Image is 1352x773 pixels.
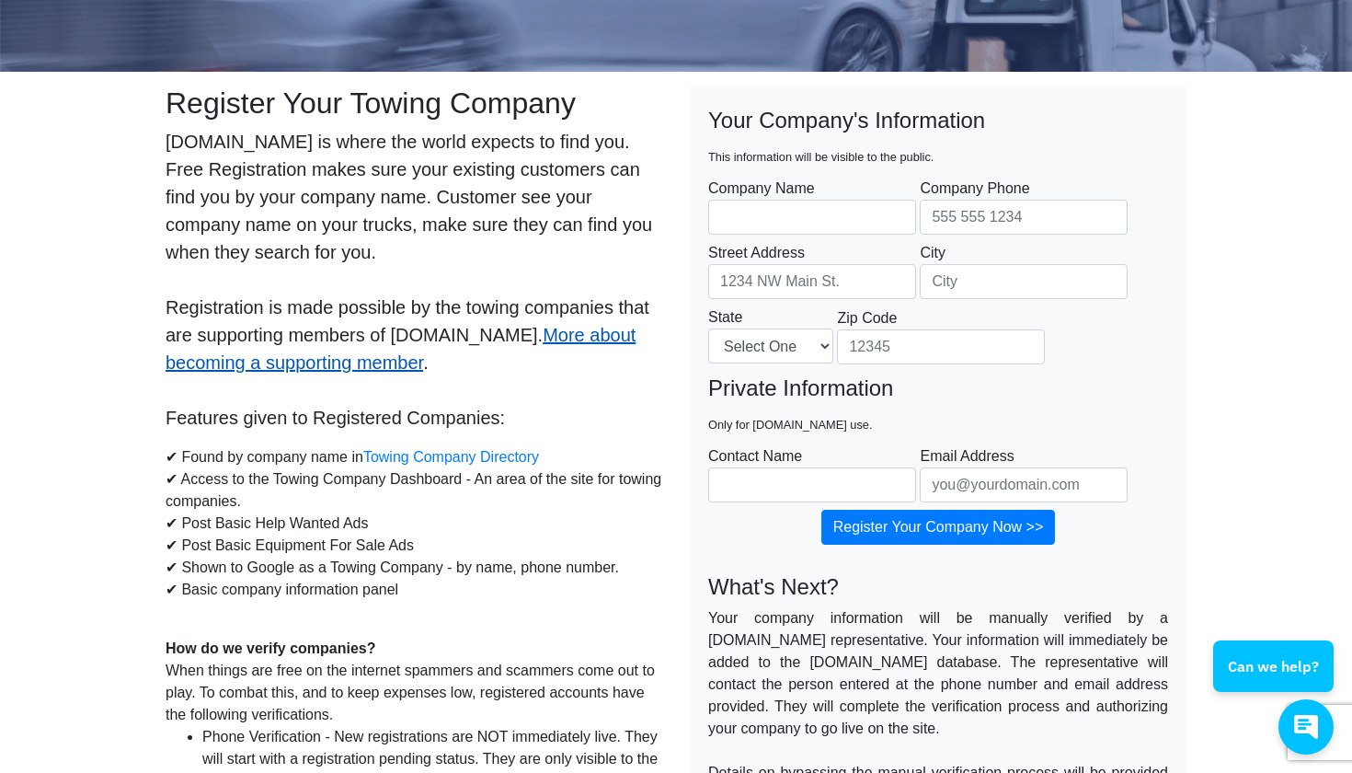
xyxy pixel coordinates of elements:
[708,150,934,164] small: This information will be visible to the public.
[708,264,916,299] input: Street Address
[708,178,916,235] label: Company Name
[837,329,1045,364] input: Zip Code
[920,467,1128,502] input: Email Address
[708,574,1168,601] h4: What's Next?
[166,408,505,428] strong: Features given to Registered Companies:
[837,307,1045,364] label: Zip Code
[708,104,1168,170] legend: Your Company's Information
[920,264,1128,299] input: City
[920,445,1128,502] label: Email Address
[920,178,1128,235] label: Company Phone
[708,467,916,502] input: Contact Name
[166,640,376,656] strong: How do we verify companies?
[708,306,833,363] label: State
[363,449,539,465] a: Towing Company Directory
[708,200,916,235] input: Company Name
[166,446,662,623] p: ✔ Found by company name in ✔ Access to the Towing Company Dashboard - An area of the site for tow...
[166,86,662,121] h2: Register Your Towing Company
[708,372,1168,438] legend: Private Information
[708,329,833,363] select: State
[920,200,1128,235] input: Company Phone
[1195,590,1352,773] iframe: Conversations
[821,510,1056,545] input: Register Your Company Now >>
[708,445,916,502] label: Contact Name
[708,418,873,432] small: Only for [DOMAIN_NAME] use.
[920,242,1128,299] label: City
[708,242,916,299] label: Street Address
[166,128,662,432] p: [DOMAIN_NAME] is where the world expects to find you. Free Registration makes sure your existing ...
